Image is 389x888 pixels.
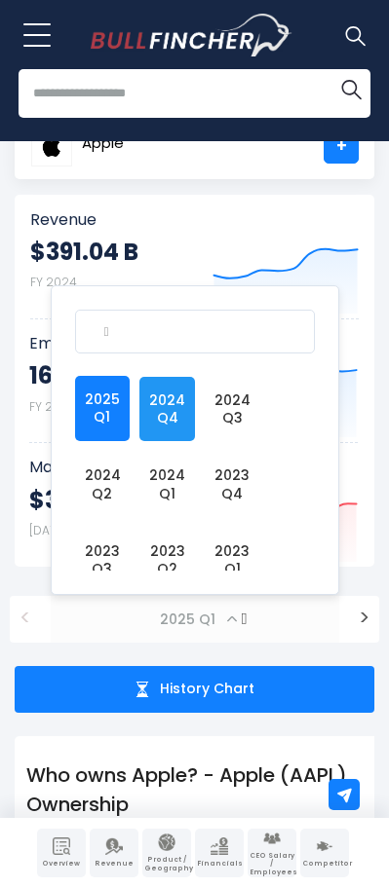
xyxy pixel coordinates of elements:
li: 2023 Q3 [75,528,131,592]
a: Company Overview [37,829,86,877]
span: Apple [82,135,124,152]
a: Go to homepage [91,14,300,56]
li: 2024 Q4 [139,377,195,441]
a: Market Capitalization $3.55 T [DATE] [29,458,358,566]
a: Apple [30,129,125,164]
span: Product / Geography [144,856,189,872]
span: Employees [29,334,358,352]
a: Employees 164,000 FY 2024 [29,334,358,442]
span: Financials [197,860,242,868]
img: Bullfincher logo [91,14,292,56]
small: FY 2024 [30,274,77,290]
span: Revenue [30,210,359,229]
li: 2023 Q1 [205,528,260,592]
strong: 164,000 [29,360,119,390]
img: history chart [135,682,150,697]
li: 2025 Q1 [75,376,131,441]
a: Company Product/Geography [142,829,191,877]
small: FY 2024 [29,398,76,415]
h1: Who owns Apple? - Apple (AAPL) Ownership [15,749,374,831]
strong: $3.55 T [29,485,114,515]
small: [DATE] [29,522,66,538]
li: 2023 Q2 [139,528,195,592]
span: 2025 Q1 [51,596,339,643]
img: AAPL logo [31,126,72,166]
span: 2025 Q1 [152,606,227,633]
span: History Chart [160,680,254,697]
span: Competitors [302,860,347,868]
span: CEO Salary / Employees [250,852,294,876]
a: Company Employees [248,829,296,877]
a: Revenue $391.04 B FY 2024 [30,210,359,318]
button: > [349,596,379,643]
strong: $391.04 B [30,237,138,267]
a: + [324,129,359,164]
a: Company Competitors [300,829,349,877]
a: Company Revenue [90,829,138,877]
button: < [10,596,41,643]
span: Revenue [92,860,136,868]
span: Overview [39,860,84,868]
li: 2024 Q1 [139,452,195,516]
li: 2023 Q4 [205,452,260,516]
a: Company Financials [195,829,244,877]
button: Search [331,69,370,108]
input: Search [75,310,315,353]
li: 2024 Q3 [205,377,260,441]
li: 2024 Q2 [75,452,131,516]
span: Market Capitalization [29,458,358,476]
